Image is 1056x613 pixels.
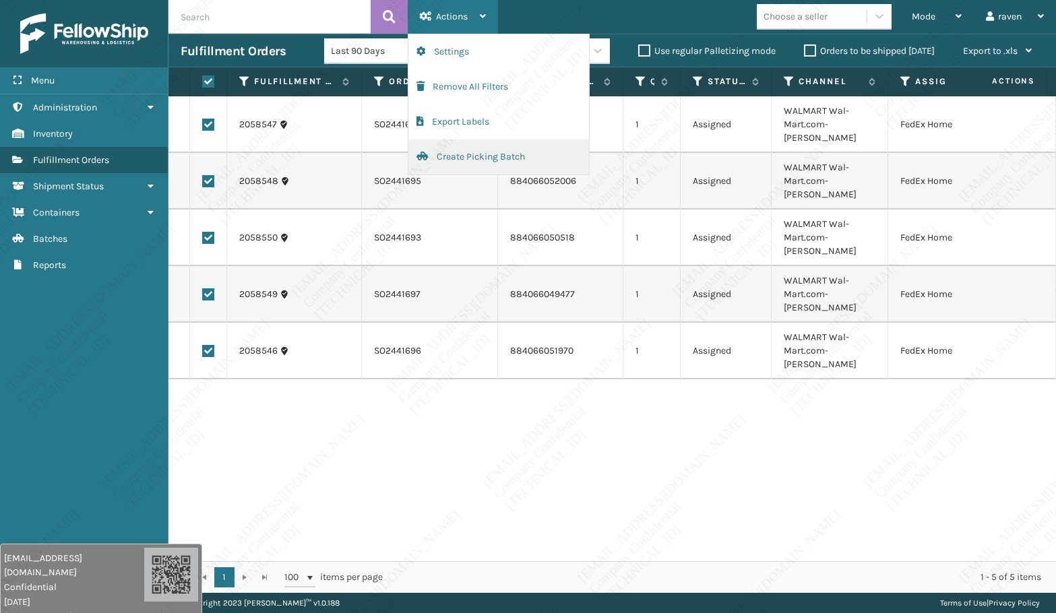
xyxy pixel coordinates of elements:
[408,139,589,174] button: Create Picking Batch
[681,323,772,379] td: Assigned
[33,102,97,113] span: Administration
[4,580,144,594] span: Confidential
[33,207,80,218] span: Containers
[362,96,498,153] td: SO2441694
[681,96,772,153] td: Assigned
[888,96,1017,153] td: FedEx Home Delivery
[989,598,1040,608] a: Privacy Policy
[331,44,435,58] div: Last 90 Days
[436,11,468,22] span: Actions
[940,593,1040,613] div: |
[284,571,305,584] span: 100
[510,345,573,356] a: 884066051970
[408,104,589,139] button: Export Labels
[772,209,888,266] td: WALMART Wal-Mart.com-[PERSON_NAME]
[912,11,935,22] span: Mode
[623,209,681,266] td: 1
[408,69,589,104] button: Remove All Filters
[510,232,575,243] a: 884066050518
[239,118,277,131] a: 2058547
[650,75,654,88] label: Quantity
[772,323,888,379] td: WALMART Wal-Mart.com-[PERSON_NAME]
[254,75,336,88] label: Fulfillment Order Id
[33,233,67,245] span: Batches
[799,75,862,88] label: Channel
[408,34,589,69] button: Settings
[33,128,73,139] span: Inventory
[804,45,935,57] label: Orders to be shipped [DATE]
[623,153,681,209] td: 1
[510,288,575,300] a: 884066049477
[681,266,772,323] td: Assigned
[389,75,472,88] label: Order Number
[963,45,1018,57] span: Export to .xls
[950,70,1043,92] span: Actions
[33,154,109,166] span: Fulfillment Orders
[4,551,144,579] span: [EMAIL_ADDRESS][DOMAIN_NAME]
[772,153,888,209] td: WALMART Wal-Mart.com-[PERSON_NAME]
[20,13,148,54] img: logo
[362,266,498,323] td: SO2441697
[623,96,681,153] td: 1
[33,181,104,192] span: Shipment Status
[772,96,888,153] td: WALMART Wal-Mart.com-[PERSON_NAME]
[623,323,681,379] td: 1
[214,567,235,587] a: 1
[239,174,278,188] a: 2058548
[239,344,278,358] a: 2058546
[362,153,498,209] td: SO2441695
[915,75,991,88] label: Assigned Carrier Service
[888,266,1017,323] td: FedEx Home Delivery
[181,43,286,59] h3: Fulfillment Orders
[708,75,745,88] label: Status
[681,153,772,209] td: Assigned
[362,209,498,266] td: SO2441693
[940,598,987,608] a: Terms of Use
[33,259,66,271] span: Reports
[764,9,828,24] div: Choose a seller
[284,567,383,587] span: items per page
[185,593,340,613] p: Copyright 2023 [PERSON_NAME]™ v 1.0.188
[638,45,776,57] label: Use regular Palletizing mode
[510,175,576,187] a: 884066052006
[239,288,278,301] a: 2058549
[772,266,888,323] td: WALMART Wal-Mart.com-[PERSON_NAME]
[239,231,278,245] a: 2058550
[402,571,1041,584] div: 1 - 5 of 5 items
[888,153,1017,209] td: FedEx Home Delivery
[888,323,1017,379] td: FedEx Home Delivery
[623,266,681,323] td: 1
[31,75,55,86] span: Menu
[888,209,1017,266] td: FedEx Home Delivery
[681,209,772,266] td: Assigned
[362,323,498,379] td: SO2441696
[4,595,144,609] span: [DATE]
